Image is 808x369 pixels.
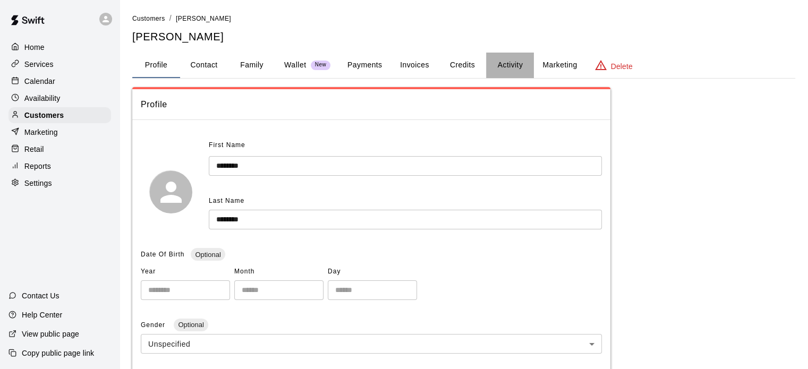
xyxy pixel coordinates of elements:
[284,59,307,71] p: Wallet
[141,98,602,111] span: Profile
[8,124,111,140] a: Marketing
[311,62,330,68] span: New
[24,110,64,121] p: Customers
[8,73,111,89] a: Calendar
[8,175,111,191] a: Settings
[209,137,245,154] span: First Name
[132,13,795,24] nav: breadcrumb
[191,251,225,259] span: Optional
[209,197,244,204] span: Last Name
[22,310,62,320] p: Help Center
[228,53,276,78] button: Family
[534,53,585,78] button: Marketing
[8,141,111,157] a: Retail
[24,178,52,188] p: Settings
[328,263,417,280] span: Day
[22,329,79,339] p: View public page
[24,59,54,70] p: Services
[339,53,390,78] button: Payments
[24,144,44,155] p: Retail
[141,321,167,329] span: Gender
[438,53,486,78] button: Credits
[24,42,45,53] p: Home
[141,263,230,280] span: Year
[24,93,61,104] p: Availability
[8,158,111,174] a: Reports
[169,13,172,24] li: /
[132,53,795,78] div: basic tabs example
[174,321,208,329] span: Optional
[8,39,111,55] a: Home
[176,15,231,22] span: [PERSON_NAME]
[24,161,51,171] p: Reports
[22,348,94,358] p: Copy public page link
[8,56,111,72] a: Services
[24,76,55,87] p: Calendar
[132,30,795,44] h5: [PERSON_NAME]
[141,251,184,258] span: Date Of Birth
[8,107,111,123] a: Customers
[486,53,534,78] button: Activity
[141,334,602,354] div: Unspecified
[8,90,111,106] a: Availability
[611,61,633,72] p: Delete
[132,53,180,78] button: Profile
[390,53,438,78] button: Invoices
[132,14,165,22] a: Customers
[24,127,58,138] p: Marketing
[22,290,59,301] p: Contact Us
[234,263,324,280] span: Month
[132,15,165,22] span: Customers
[180,53,228,78] button: Contact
